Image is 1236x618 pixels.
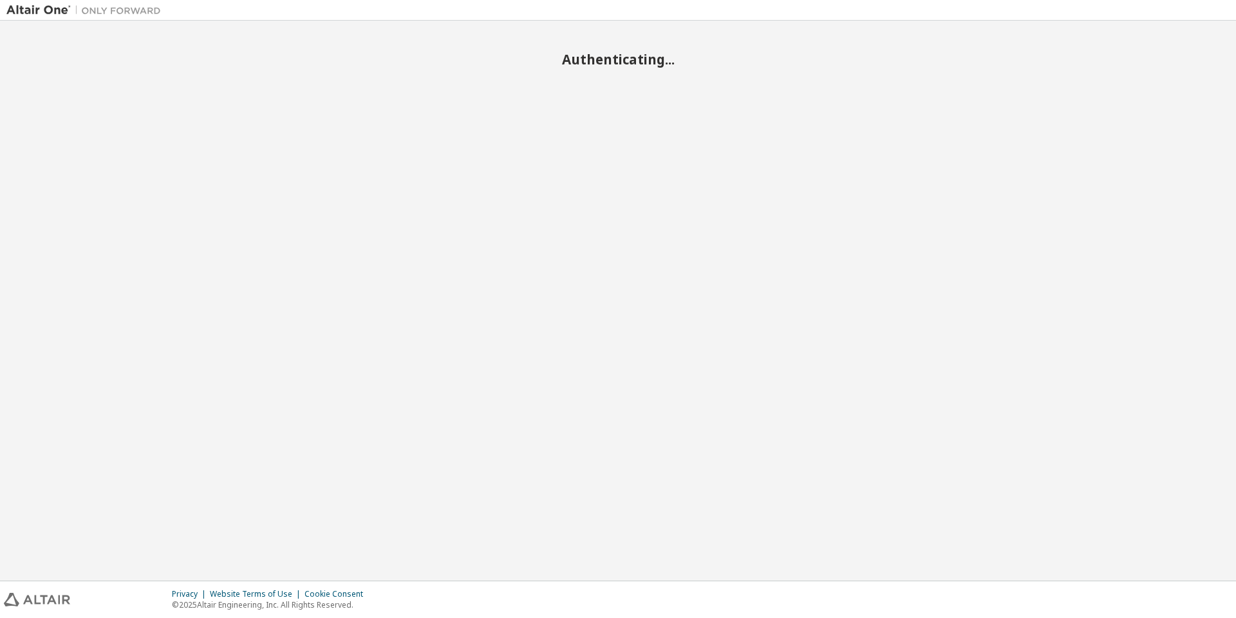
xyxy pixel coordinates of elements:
[6,51,1230,68] h2: Authenticating...
[6,4,167,17] img: Altair One
[4,593,70,606] img: altair_logo.svg
[304,589,371,599] div: Cookie Consent
[172,599,371,610] p: © 2025 Altair Engineering, Inc. All Rights Reserved.
[210,589,304,599] div: Website Terms of Use
[172,589,210,599] div: Privacy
